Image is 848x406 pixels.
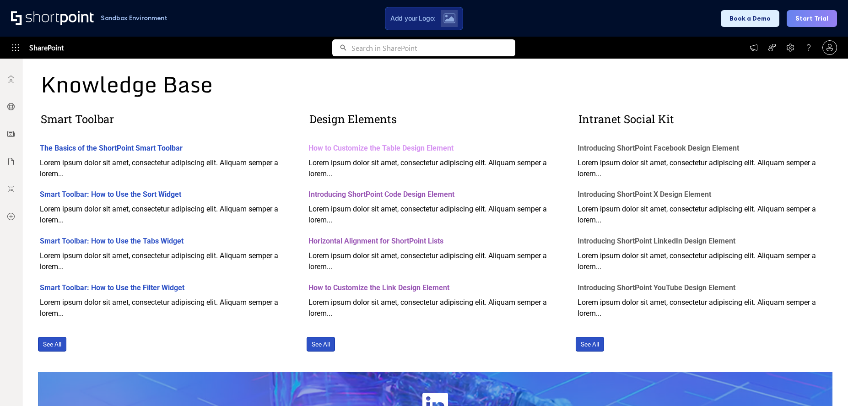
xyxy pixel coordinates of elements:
div: Lorem ipsum dolor sit amet, consectetur adipiscing elit. Aliquam semper a lorem... [308,204,562,226]
div: Lorem ipsum dolor sit amet, consectetur adipiscing elit. Aliquam semper a lorem... [578,204,831,226]
a: See All [38,337,66,352]
span: Knowledge Base [41,66,213,102]
div: Lorem ipsum dolor sit amet, consectetur adipiscing elit. Aliquam semper a lorem... [308,250,562,272]
div: How to Customize the Link Design Element [308,282,562,293]
div: Introducing ShortPoint X Design Element [578,189,831,200]
button: Start Trial [787,10,837,27]
div: Introducing ShortPoint YouTube Design Element [578,282,831,293]
div: Lorem ipsum dolor sit amet, consectetur adipiscing elit. Aliquam semper a lorem... [308,157,562,179]
img: Upload logo [443,13,455,23]
div: Introducing ShortPoint Facebook Design Element [578,143,831,154]
span: Design Elements [309,112,397,126]
span: Intranet Social Kit [578,112,674,126]
div: Lorem ipsum dolor sit amet, consectetur adipiscing elit. Aliquam semper a lorem... [308,297,562,319]
span: Smart Toolbar [41,112,114,126]
div: Lorem ipsum dolor sit amet, consectetur adipiscing elit. Aliquam semper a lorem... [40,250,293,272]
div: Lorem ipsum dolor sit amet, consectetur adipiscing elit. Aliquam semper a lorem... [578,157,831,179]
div: The Basics of the ShortPoint Smart Toolbar [40,143,293,154]
div: How to Customize the Table Design Element [308,143,562,154]
div: Horizontal Alignment for ShortPoint Lists [308,236,562,247]
div: Lorem ipsum dolor sit amet, consectetur adipiscing elit. Aliquam semper a lorem... [40,297,293,319]
button: Book a Demo [721,10,779,27]
h1: Sandbox Environment [101,16,167,21]
div: Lorem ipsum dolor sit amet, consectetur adipiscing elit. Aliquam semper a lorem... [578,250,831,272]
input: Search in SharePoint [351,39,515,56]
div: Lorem ipsum dolor sit amet, consectetur adipiscing elit. Aliquam semper a lorem... [578,297,831,319]
span: Add your Logo: [390,14,435,22]
a: See All [307,337,335,352]
div: Introducing ShortPoint LinkedIn Design Element [578,236,831,247]
div: Smart Toolbar: How to Use the Tabs Widget [40,236,293,247]
iframe: Chat Widget [802,362,848,406]
span: SharePoint [29,37,64,59]
div: Smart Toolbar: How to Use the Sort Widget [40,189,293,200]
div: Smart Toolbar: How to Use the Filter Widget [40,282,293,293]
a: See All [576,337,604,352]
div: Lorem ipsum dolor sit amet, consectetur adipiscing elit. Aliquam semper a lorem... [40,157,293,179]
div: Introducing ShortPoint Code Design Element [308,189,562,200]
div: Lorem ipsum dolor sit amet, consectetur adipiscing elit. Aliquam semper a lorem... [40,204,293,226]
